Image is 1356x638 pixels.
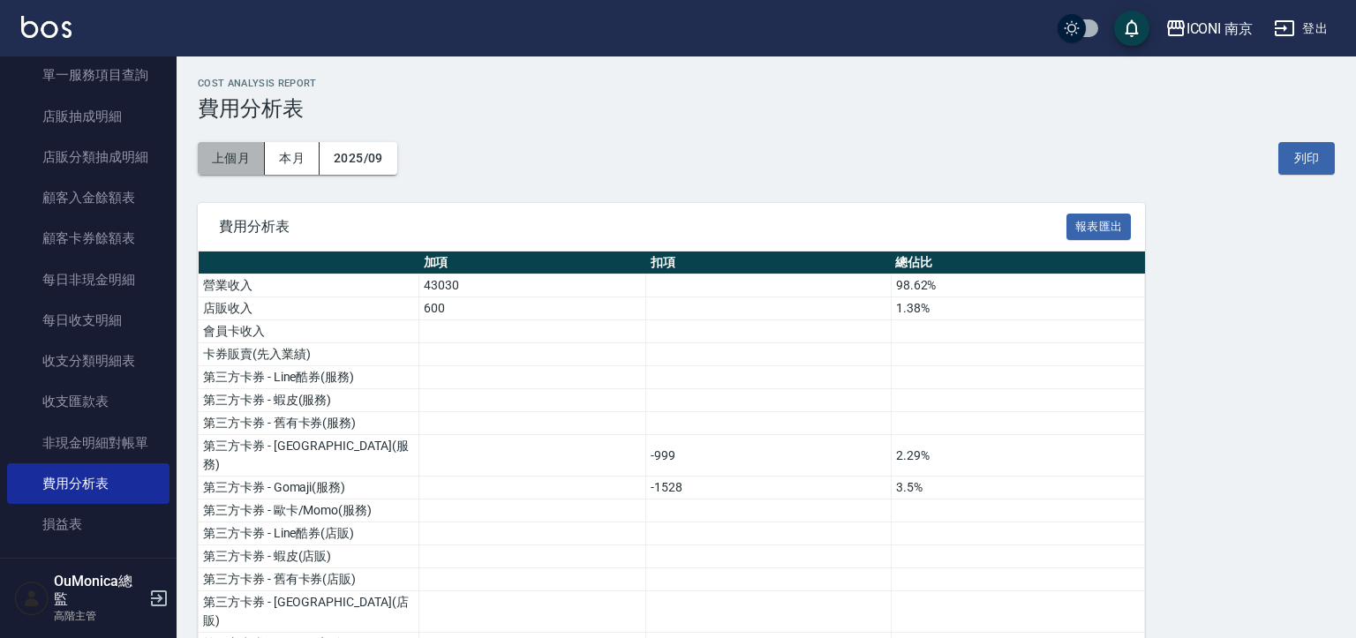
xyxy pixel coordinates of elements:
[199,522,419,545] td: 第三方卡券 - Line酷券(店販)
[891,251,1145,274] th: 總佔比
[7,544,169,585] a: 多店業績統計表
[7,381,169,422] a: 收支匯款表
[198,96,1335,121] h3: 費用分析表
[7,177,169,218] a: 顧客入金餘額表
[54,573,144,608] h5: OuMonica總監
[1186,18,1254,40] div: ICONI 南京
[7,463,169,504] a: 費用分析表
[419,274,646,297] td: 43030
[7,423,169,463] a: 非現金明細對帳單
[7,341,169,381] a: 收支分類明細表
[1267,12,1335,45] button: 登出
[199,343,419,366] td: 卡券販賣(先入業績)
[1278,142,1335,175] button: 列印
[7,55,169,95] a: 單一服務項目查詢
[199,477,419,499] td: 第三方卡券 - Gomaji(服務)
[198,78,1335,89] h2: Cost analysis Report
[7,504,169,544] a: 損益表
[646,435,891,477] td: -999
[199,499,419,522] td: 第三方卡券 - 歐卡/Momo(服務)
[646,251,891,274] th: 扣項
[419,297,646,320] td: 600
[7,96,169,137] a: 店販抽成明細
[219,218,1066,236] span: 費用分析表
[198,142,265,175] button: 上個月
[891,297,1145,320] td: 1.38%
[7,218,169,259] a: 顧客卡券餘額表
[14,581,49,616] img: Person
[891,435,1145,477] td: 2.29%
[199,366,419,389] td: 第三方卡券 - Line酷券(服務)
[7,300,169,341] a: 每日收支明細
[199,320,419,343] td: 會員卡收入
[646,477,891,499] td: -1528
[199,412,419,435] td: 第三方卡券 - 舊有卡券(服務)
[1066,214,1132,241] button: 報表匯出
[21,16,72,38] img: Logo
[7,137,169,177] a: 店販分類抽成明細
[199,568,419,591] td: 第三方卡券 - 舊有卡券(店販)
[1158,11,1261,47] button: ICONI 南京
[199,297,419,320] td: 店販收入
[199,274,419,297] td: 營業收入
[54,608,144,624] p: 高階主管
[891,477,1145,499] td: 3.5%
[7,259,169,300] a: 每日非現金明細
[265,142,320,175] button: 本月
[199,545,419,568] td: 第三方卡券 - 蝦皮(店販)
[199,389,419,412] td: 第三方卡券 - 蝦皮(服務)
[891,274,1145,297] td: 98.62%
[419,251,646,274] th: 加項
[320,142,397,175] button: 2025/09
[199,435,419,477] td: 第三方卡券 - [GEOGRAPHIC_DATA](服務)
[199,591,419,633] td: 第三方卡券 - [GEOGRAPHIC_DATA](店販)
[1114,11,1149,46] button: save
